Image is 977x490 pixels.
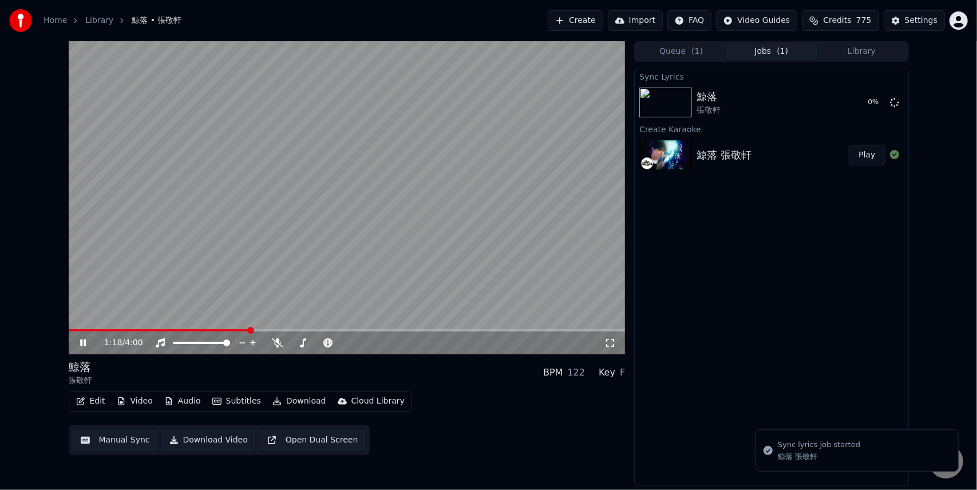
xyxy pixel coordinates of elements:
button: Subtitles [208,393,266,409]
div: Settings [905,15,938,26]
span: 4:00 [125,337,143,349]
div: Sync lyrics job started [778,439,860,451]
div: / [104,337,132,349]
button: Manual Sync [73,430,157,451]
div: F [620,366,625,380]
button: Edit [72,393,110,409]
div: Key [599,366,615,380]
button: Credits775 [802,10,879,31]
div: 鯨落 [69,359,93,375]
span: Credits [823,15,851,26]
span: ( 1 ) [777,46,788,57]
button: Video [112,393,157,409]
span: 1:18 [104,337,122,349]
div: 122 [568,366,586,380]
div: Cloud Library [351,396,405,407]
button: Download [268,393,331,409]
a: Library [85,15,113,26]
span: 775 [856,15,872,26]
button: Video Guides [716,10,797,31]
button: Audio [160,393,205,409]
nav: breadcrumb [43,15,181,26]
button: Library [817,44,907,60]
img: youka [9,9,32,32]
button: Download Video [162,430,255,451]
div: 鯨落 張敬軒 [778,452,860,462]
span: 鯨落 • 張敬軒 [132,15,181,26]
div: Create Karaoke [635,122,908,136]
div: 鯨落 張敬軒 [697,147,751,163]
button: Settings [884,10,945,31]
button: Import [608,10,663,31]
div: 張敬軒 [697,105,721,116]
button: Create [548,10,603,31]
div: BPM [543,366,563,380]
button: Queue [636,44,726,60]
button: Open Dual Screen [260,430,366,451]
div: 鯨落 [697,89,721,105]
div: 0 % [868,98,885,107]
div: 張敬軒 [69,375,93,386]
div: Sync Lyrics [635,69,908,83]
button: Play [849,145,885,165]
a: Home [43,15,67,26]
button: Jobs [726,44,817,60]
button: FAQ [667,10,711,31]
span: ( 1 ) [691,46,703,57]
